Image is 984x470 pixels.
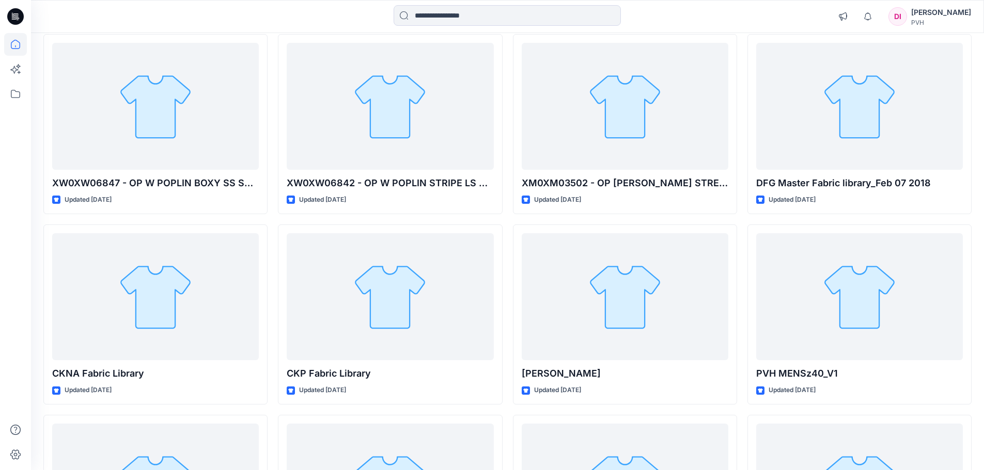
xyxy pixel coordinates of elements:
[299,195,346,205] p: Updated [DATE]
[52,176,259,190] p: XW0XW06847 - OP W POPLIN BOXY SS SHIRT - PROTO- V01
[65,385,112,396] p: Updated [DATE]
[522,366,728,381] p: [PERSON_NAME]
[52,233,259,361] a: CKNA Fabric Library
[888,7,907,26] div: DI
[52,43,259,170] a: XW0XW06847 - OP W POPLIN BOXY SS SHIRT - PROTO- V01
[287,366,493,381] p: CKP Fabric Library
[287,43,493,170] a: XW0XW06842 - OP W POPLIN STRIPE LS ROLL TAB - PROTO- V01
[769,195,816,205] p: Updated [DATE]
[756,176,963,190] p: DFG Master Fabric library_Feb 07 2018
[756,233,963,361] a: PVH MENSz40_V1
[52,366,259,381] p: CKNA Fabric Library
[65,195,112,205] p: Updated [DATE]
[534,195,581,205] p: Updated [DATE]
[287,176,493,190] p: XW0XW06842 - OP W POPLIN STRIPE LS ROLL TAB - PROTO- V01
[287,233,493,361] a: CKP Fabric Library
[756,366,963,381] p: PVH MENSz40_V1
[756,43,963,170] a: DFG Master Fabric library_Feb 07 2018
[522,233,728,361] a: Tommy Trim
[534,385,581,396] p: Updated [DATE]
[522,43,728,170] a: XM0XM03502 - OP TOMMY STRETCH OG OX LS RGF - PROTO- V01
[911,6,971,19] div: [PERSON_NAME]
[299,385,346,396] p: Updated [DATE]
[769,385,816,396] p: Updated [DATE]
[522,176,728,190] p: XM0XM03502 - OP [PERSON_NAME] STRETCH OG OX LS RGF - PROTO- V01
[911,19,971,26] div: PVH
